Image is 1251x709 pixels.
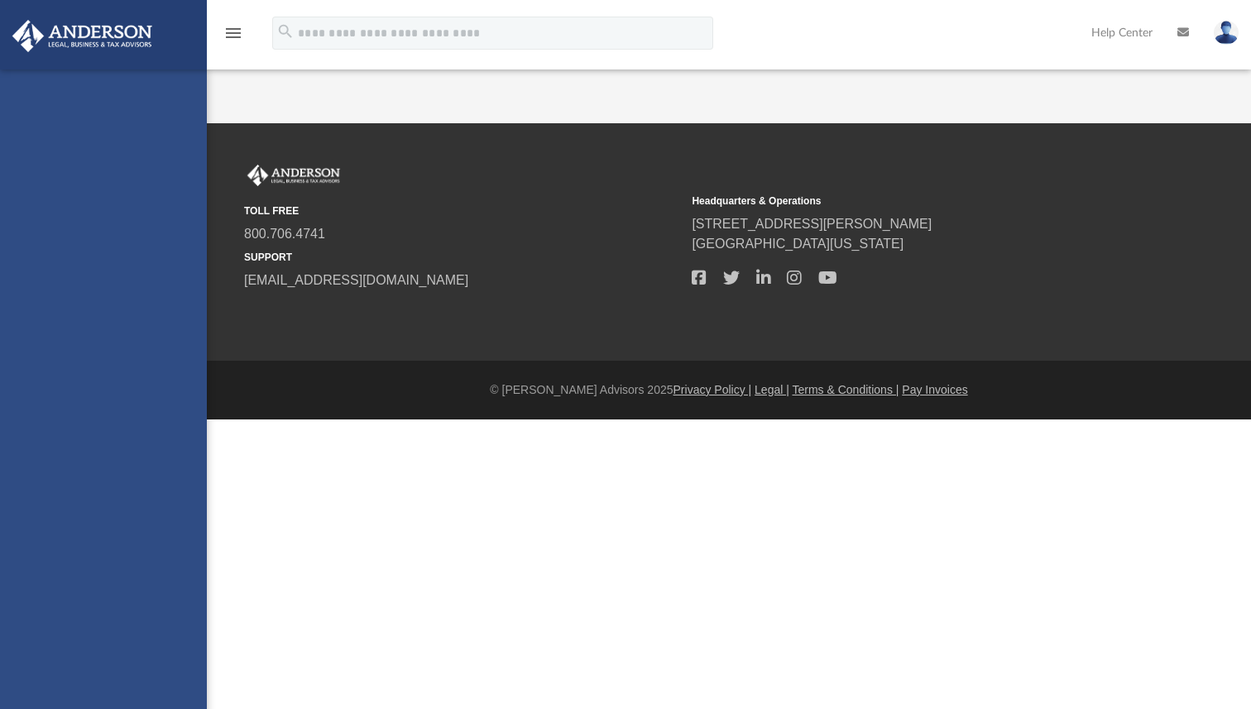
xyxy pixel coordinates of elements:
a: menu [223,31,243,43]
a: [STREET_ADDRESS][PERSON_NAME] [692,217,932,231]
a: Pay Invoices [902,383,967,396]
a: Terms & Conditions | [793,383,899,396]
i: menu [223,23,243,43]
small: Headquarters & Operations [692,194,1128,208]
a: [EMAIL_ADDRESS][DOMAIN_NAME] [244,273,468,287]
a: Legal | [755,383,789,396]
small: SUPPORT [244,250,680,265]
i: search [276,22,295,41]
img: User Pic [1214,21,1239,45]
img: Anderson Advisors Platinum Portal [7,20,157,52]
a: [GEOGRAPHIC_DATA][US_STATE] [692,237,903,251]
a: Privacy Policy | [673,383,752,396]
small: TOLL FREE [244,204,680,218]
a: 800.706.4741 [244,227,325,241]
img: Anderson Advisors Platinum Portal [244,165,343,186]
div: © [PERSON_NAME] Advisors 2025 [207,381,1251,399]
